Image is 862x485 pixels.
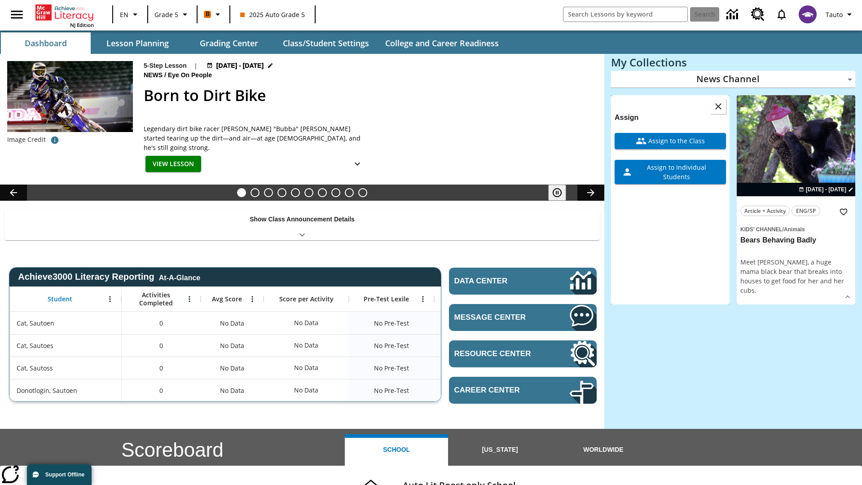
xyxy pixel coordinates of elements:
p: 5-Step Lesson [144,61,187,71]
a: Data Center [721,2,746,27]
span: Support Offline [45,472,84,478]
span: Career Center [454,386,543,395]
p: Image Credit [7,135,46,144]
span: Score per Activity [279,295,334,303]
div: No Data, Cat, Sautoes [201,334,264,357]
span: 2025 Auto Grade 5 [240,10,305,19]
span: Topic: Kids' Channel/Animals [740,224,852,234]
button: Grading Center [184,32,274,54]
span: Pre-Test Lexile [364,295,409,303]
div: No Data, Cat, Sautoss [201,357,264,379]
button: View Lesson [145,156,201,172]
span: 0 [159,363,163,373]
img: Motocross racer James Stewart flies through the air on his dirt bike. [7,61,133,132]
button: Assign to the Class [615,133,726,149]
h3: Bears Behaving Badly [740,236,852,245]
span: Data Center [454,277,539,286]
span: ENG/SP [796,206,816,216]
button: Dashboard [1,32,91,54]
button: Class/Student Settings [276,32,376,54]
a: Home [35,4,94,22]
div: No Data, Cat, Sautoen [290,314,323,332]
div: 0, Cat, Sautoes [122,334,201,357]
div: Home [35,3,94,28]
button: Slide 6 One Idea, Lots of Hard Work [304,188,313,197]
span: | [194,61,198,71]
button: Slide 1 Born to Dirt Bike [237,188,246,197]
div: 0, Cat, Sautoen [122,312,201,334]
span: No Pre-Test, Cat, Sautoes [374,341,409,350]
span: Activities Completed [126,291,185,307]
button: Show Details [841,290,854,304]
h2: Born to Dirt Bike [144,84,594,107]
span: No Data [215,314,249,332]
p: Show Class Announcement Details [250,215,355,224]
button: Worldwide [552,434,655,466]
div: Meet [PERSON_NAME], a huge mama black bear that breaks into houses to get food for her and her cubs. [740,257,852,295]
button: Jan 17 - Jan 17 Choose Dates [797,185,855,194]
button: Open Menu [246,292,259,306]
div: No Data, Cat, Sautoss [434,357,519,379]
button: Close [711,99,726,114]
span: No Data [215,336,249,355]
button: Profile/Settings [822,6,858,22]
span: 0 [159,341,163,350]
span: [DATE] - [DATE] [216,61,264,71]
span: No Pre-Test, Cat, Sautoss [374,363,409,373]
span: Grade 5 [154,10,178,19]
span: 0 [159,386,163,395]
span: 0 [159,318,163,328]
button: Add to Favorites [836,204,852,220]
button: Slide 4 Cars of the Future? [277,188,286,197]
h3: My Collections [611,56,855,69]
button: Assign to Individual Students [615,160,726,184]
span: Donotlogin, Sautoen [17,386,77,395]
span: No Pre-Test, Donotlogin, Sautoen [374,386,409,395]
a: Career Center [449,377,597,404]
button: Slide 9 Making a Difference for the Planet [345,188,354,197]
h6: Assign [615,111,726,124]
span: NJ Edition [70,22,94,28]
span: Kids' Channel [740,226,783,233]
button: Slide 7 Pre-release lesson [318,188,327,197]
button: Pause [548,185,566,201]
button: Open side menu [4,1,30,28]
span: / [164,71,166,79]
button: Select a new avatar [793,3,822,26]
button: [US_STATE] [448,434,551,466]
button: Article + Activity [740,206,790,216]
span: [DATE] - [DATE] [806,185,846,194]
div: lesson details [737,95,855,305]
div: Show Class Announcement Details [4,209,600,240]
button: Slide 3 Taking Movies to the X-Dimension [264,188,273,197]
a: Resource Center, Will open in new tab [746,2,770,26]
button: Lesson Planning [92,32,182,54]
span: Animals [784,226,805,233]
button: Language: EN, Select a language [116,6,145,22]
div: At-A-Glance [159,272,200,282]
div: No Data, Donotlogin, Sautoen [434,379,519,401]
a: Data Center [449,268,597,295]
span: No Pre-Test, Cat, Sautoen [374,318,409,328]
button: Open Menu [416,292,430,306]
div: No Data, Cat, Sautoes [290,336,323,354]
button: Boost Class color is orange. Change class color [200,6,227,22]
button: Slide 5 What's the Big Idea? [291,188,300,197]
input: search field [563,7,687,22]
button: Credit: Rick Scuteri/AP Images [46,132,64,148]
a: Message Center [449,304,597,331]
div: Legendary dirt bike racer [PERSON_NAME] "Bubba" [PERSON_NAME] started tearing up the dirt—and air... [144,124,368,152]
span: Article + Activity [744,206,786,216]
div: No Data, Donotlogin, Sautoen [201,379,264,401]
button: Slide 8 Career Lesson [331,188,340,197]
span: Avg Score [212,295,242,303]
span: EN [120,10,128,19]
span: B [206,9,210,20]
span: Cat, Sautoss [17,363,53,373]
button: Lesson carousel, Next [577,185,604,201]
span: Message Center [454,313,543,322]
button: Slide 10 Sleepless in the Animal Kingdom [358,188,367,197]
button: ENG/SP [792,206,820,216]
div: No Data, Cat, Sautoss [290,359,323,377]
div: No Data, Donotlogin, Sautoen [290,381,323,399]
